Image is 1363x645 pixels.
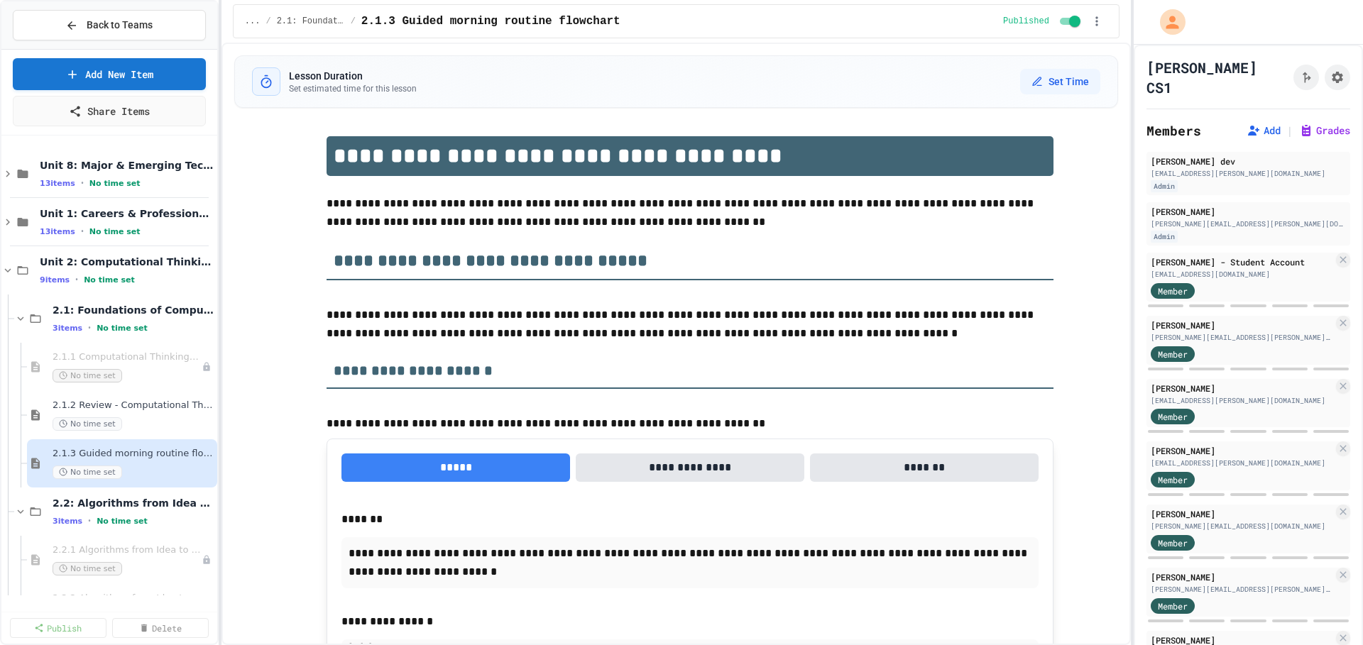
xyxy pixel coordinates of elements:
[13,10,206,40] button: Back to Teams
[84,275,135,285] span: No time set
[1151,570,1333,583] div: [PERSON_NAME]
[1158,473,1188,486] span: Member
[53,497,214,509] span: 2.2: Algorithms from Idea to Flowchart
[1158,348,1188,360] span: Member
[81,226,84,237] span: •
[10,618,106,638] a: Publish
[112,618,209,638] a: Delete
[40,207,214,220] span: Unit 1: Careers & Professionalism
[53,517,82,526] span: 3 items
[289,83,417,94] p: Set estimated time for this lesson
[75,274,78,285] span: •
[1145,6,1189,38] div: My Account
[13,96,206,126] a: Share Items
[1151,332,1333,343] div: [PERSON_NAME][EMAIL_ADDRESS][PERSON_NAME][DOMAIN_NAME]
[53,399,214,412] span: 2.1.2 Review - Computational Thinking and Problem Solving
[13,58,206,90] a: Add New Item
[53,324,82,333] span: 3 items
[40,179,75,188] span: 13 items
[1158,600,1188,612] span: Member
[40,275,70,285] span: 9 items
[1151,507,1333,520] div: [PERSON_NAME]
[87,18,153,33] span: Back to Teams
[202,555,212,565] div: Unpublished
[1247,123,1281,138] button: Add
[1151,231,1178,243] div: Admin
[53,351,202,363] span: 2.1.1 Computational Thinking and Problem Solving
[1151,180,1178,192] div: Admin
[1158,536,1188,549] span: Member
[1003,16,1049,27] span: Published
[1151,382,1333,395] div: [PERSON_NAME]
[53,369,122,382] span: No time set
[361,13,620,30] span: 2.1.3 Guided morning routine flowchart
[53,304,214,316] span: 2.1: Foundations of Computational Thinking
[351,16,356,27] span: /
[1158,410,1188,423] span: Member
[1151,319,1333,331] div: [PERSON_NAME]
[40,227,75,236] span: 13 items
[89,179,141,188] span: No time set
[40,255,214,268] span: Unit 2: Computational Thinking & Problem-Solving
[1151,395,1333,406] div: [EMAIL_ADDRESS][PERSON_NAME][DOMAIN_NAME]
[1151,444,1333,457] div: [PERSON_NAME]
[1151,521,1333,531] div: [PERSON_NAME][EMAIL_ADDRESS][DOMAIN_NAME]
[1151,269,1333,280] div: [EMAIL_ADDRESS][DOMAIN_NAME]
[1151,219,1346,229] div: [PERSON_NAME][EMAIL_ADDRESS][PERSON_NAME][DOMAIN_NAME]
[245,16,261,27] span: ...
[1299,123,1350,138] button: Grades
[1151,255,1333,268] div: [PERSON_NAME] - Student Account
[53,417,122,431] span: No time set
[53,465,122,479] span: No time set
[89,227,141,236] span: No time set
[88,322,91,333] span: •
[1146,121,1201,140] h2: Members
[202,362,212,372] div: Unpublished
[1151,458,1333,468] div: [EMAIL_ADDRESS][PERSON_NAME][DOMAIN_NAME]
[53,562,122,575] span: No time set
[1146,57,1288,97] h1: [PERSON_NAME] CS1
[1158,285,1188,297] span: Member
[53,448,214,460] span: 2.1.3 Guided morning routine flowchart
[88,515,91,527] span: •
[277,16,345,27] span: 2.1: Foundations of Computational Thinking
[97,517,148,526] span: No time set
[1325,65,1350,90] button: Assignment Settings
[1151,168,1346,179] div: [EMAIL_ADDRESS][PERSON_NAME][DOMAIN_NAME]
[53,544,202,556] span: 2.2.1 Algorithms from Idea to Flowchart
[40,159,214,172] span: Unit 8: Major & Emerging Technologies
[1020,69,1100,94] button: Set Time
[1003,13,1083,30] div: Content is published and visible to students
[266,16,270,27] span: /
[1293,65,1319,90] button: Click to see fork details
[81,177,84,189] span: •
[97,324,148,333] span: No time set
[1151,584,1333,595] div: [PERSON_NAME][EMAIL_ADDRESS][PERSON_NAME][DOMAIN_NAME]
[1151,155,1346,167] div: [PERSON_NAME] dev
[53,592,202,605] span: 2.2.2 Algorithms from Idea to Flowchart - Review
[1286,122,1293,139] span: |
[289,69,417,83] h3: Lesson Duration
[1151,205,1346,218] div: [PERSON_NAME]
